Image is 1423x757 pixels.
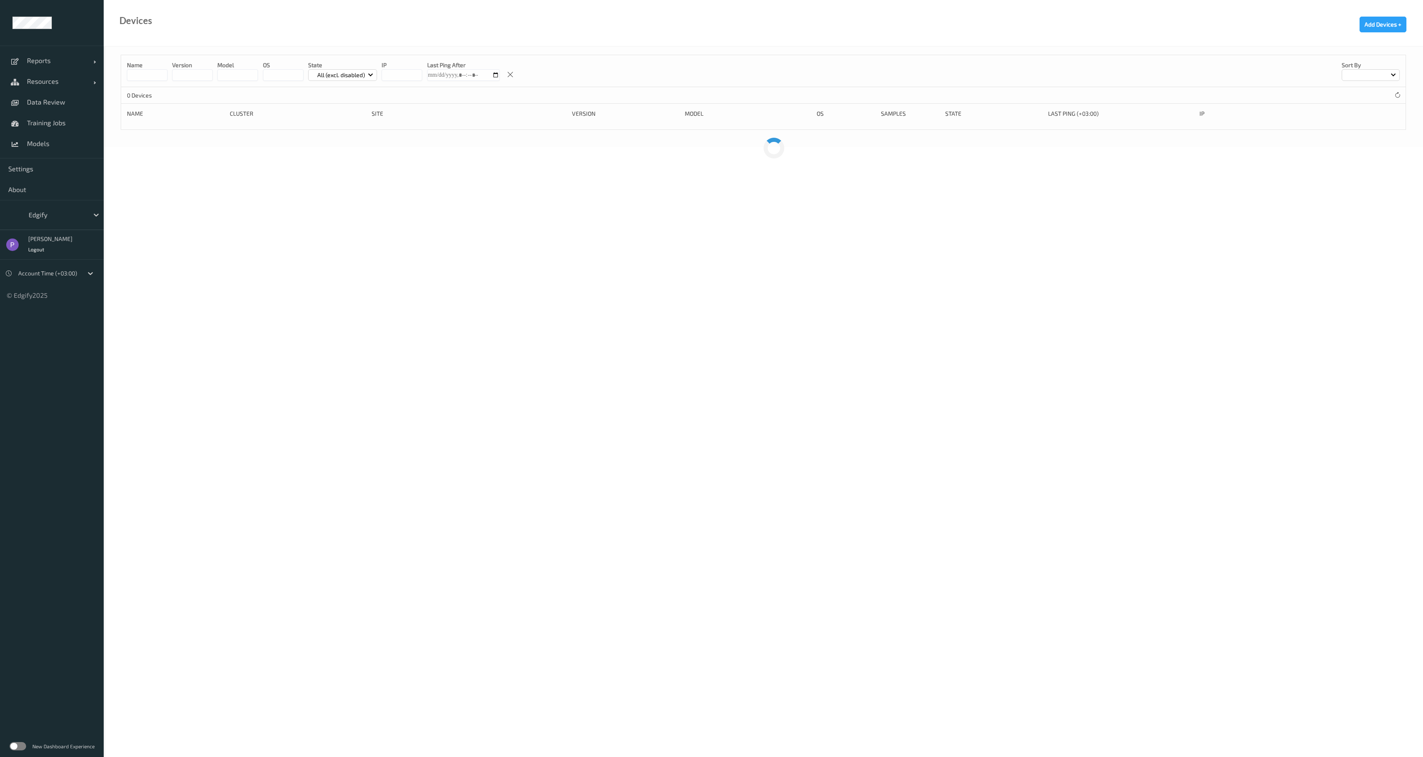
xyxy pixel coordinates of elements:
[217,61,258,69] p: model
[172,61,213,69] p: version
[127,91,189,100] p: 0 Devices
[314,71,368,79] p: All (excl. disabled)
[372,110,566,118] div: Site
[127,61,168,69] p: Name
[427,61,500,69] p: Last Ping After
[382,61,422,69] p: IP
[572,110,679,118] div: version
[881,110,939,118] div: Samples
[127,110,224,118] div: Name
[230,110,366,118] div: Cluster
[945,110,1042,118] div: State
[263,61,304,69] p: OS
[685,110,811,118] div: Model
[119,17,152,25] div: Devices
[1048,110,1194,118] div: Last Ping (+03:00)
[1360,17,1406,32] button: Add Devices +
[817,110,875,118] div: OS
[308,61,377,69] p: State
[1342,61,1400,69] p: Sort by
[1199,110,1316,118] div: ip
